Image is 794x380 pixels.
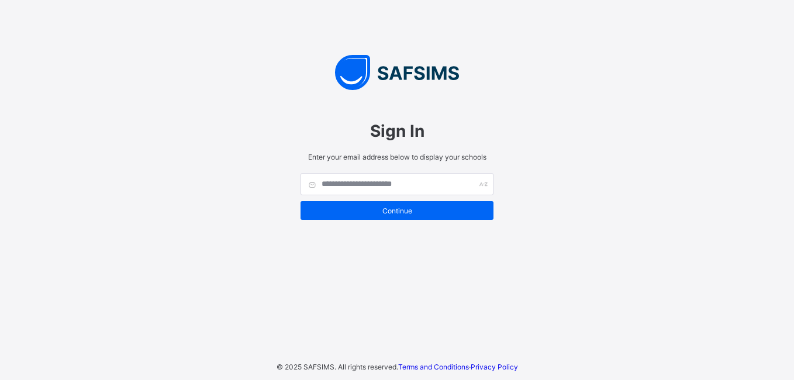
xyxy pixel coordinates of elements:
[309,206,485,215] span: Continue
[301,121,493,141] span: Sign In
[277,362,398,371] span: © 2025 SAFSIMS. All rights reserved.
[398,362,469,371] a: Terms and Conditions
[398,362,518,371] span: ·
[471,362,518,371] a: Privacy Policy
[289,55,505,90] img: SAFSIMS Logo
[301,153,493,161] span: Enter your email address below to display your schools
